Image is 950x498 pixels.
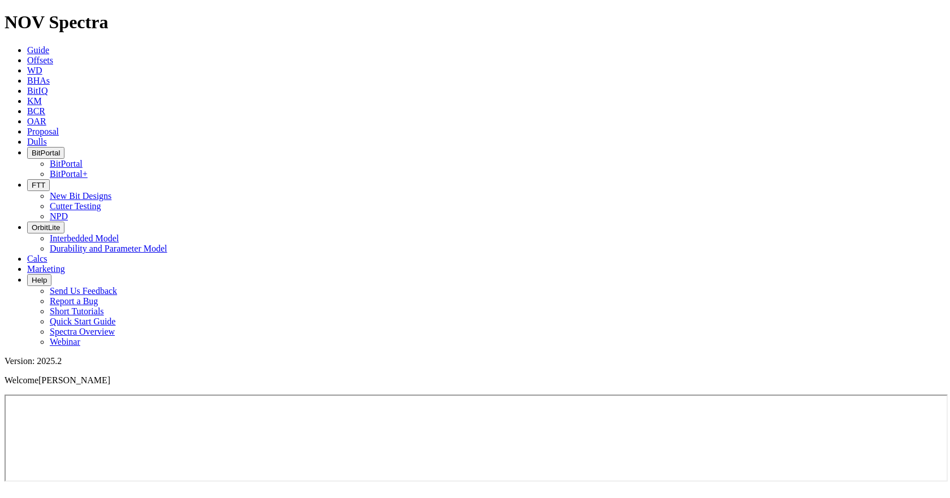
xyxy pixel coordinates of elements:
span: FTT [32,181,45,189]
a: Offsets [27,55,53,65]
span: Help [32,276,47,284]
a: WD [27,66,42,75]
a: Send Us Feedback [50,286,117,296]
span: [PERSON_NAME] [38,375,110,385]
a: Cutter Testing [50,201,101,211]
a: BHAs [27,76,50,85]
a: New Bit Designs [50,191,111,201]
a: OAR [27,116,46,126]
a: Interbedded Model [50,233,119,243]
p: Welcome [5,375,945,386]
span: BitPortal [32,149,60,157]
a: Proposal [27,127,59,136]
a: Dulls [27,137,47,146]
a: BitIQ [27,86,47,96]
a: Calcs [27,254,47,263]
a: Report a Bug [50,296,98,306]
a: Spectra Overview [50,327,115,336]
a: BitPortal+ [50,169,88,179]
a: BitPortal [50,159,83,168]
h1: NOV Spectra [5,12,945,33]
div: Version: 2025.2 [5,356,945,366]
a: NPD [50,211,68,221]
button: BitPortal [27,147,64,159]
a: KM [27,96,42,106]
span: OrbitLite [32,223,60,232]
a: Quick Start Guide [50,317,115,326]
a: BCR [27,106,45,116]
button: FTT [27,179,50,191]
button: OrbitLite [27,222,64,233]
button: Help [27,274,51,286]
a: Webinar [50,337,80,347]
a: Short Tutorials [50,306,104,316]
a: Guide [27,45,49,55]
a: Marketing [27,264,65,274]
a: Durability and Parameter Model [50,244,167,253]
